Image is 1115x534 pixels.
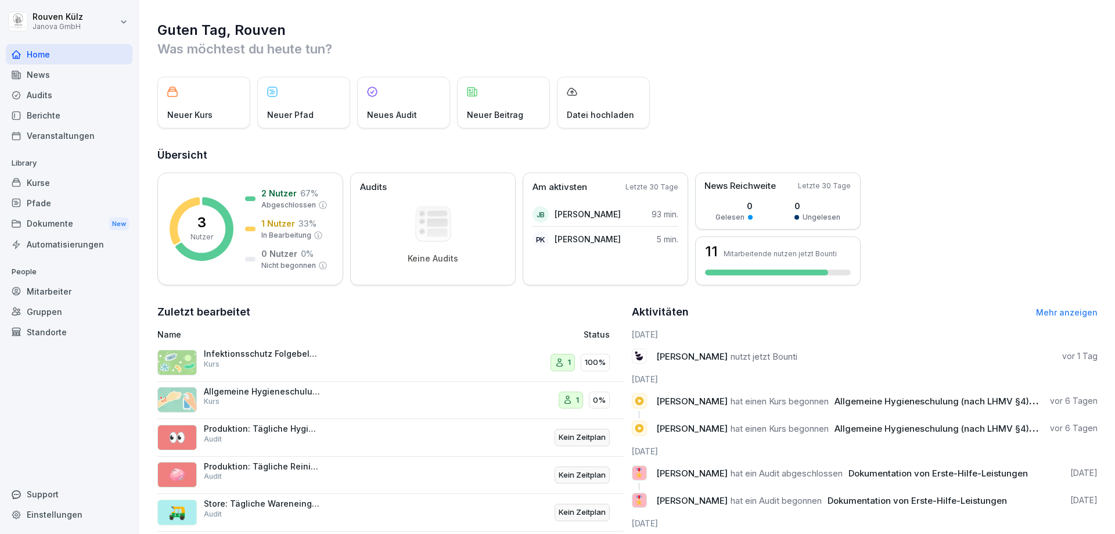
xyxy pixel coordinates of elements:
p: People [6,263,132,281]
p: Was möchtest du heute tun? [157,40,1098,58]
p: 1 Nutzer [261,217,295,230]
p: Audit [204,434,222,445]
p: Neuer Kurs [167,109,213,121]
span: hat ein Audit abgeschlossen [731,468,843,479]
p: vor 6 Tagen [1050,422,1098,434]
p: Datei hochladen [567,109,634,121]
p: Audit [204,509,222,519]
a: Standorte [6,322,132,342]
p: 0 [794,200,840,212]
h6: [DATE] [632,517,1098,529]
p: Letzte 30 Tage [625,182,678,192]
a: Veranstaltungen [6,126,132,146]
p: 93 min. [652,208,678,220]
span: nutzt jetzt Bounti [731,351,797,362]
p: 🎖️ [634,492,645,508]
p: 0 Nutzer [261,248,297,260]
span: [PERSON_NAME] [656,351,728,362]
p: Library [6,154,132,173]
a: 🧼Produktion: Tägliche Reinigung und Desinfektion der ProduktionAuditKein Zeitplan [157,457,624,494]
a: DokumenteNew [6,213,132,235]
h2: Übersicht [157,147,1098,163]
p: 0 % [301,248,314,260]
p: Kein Zeitplan [559,470,606,481]
a: News [6,64,132,85]
a: Audits [6,85,132,105]
p: Keine Audits [408,253,458,264]
a: Kurse [6,173,132,193]
p: Letzte 30 Tage [798,181,851,191]
p: Produktion: Tägliche Hygiene und Temperaturkontrolle bis 12.00 Mittag [204,424,320,434]
a: Allgemeine Hygieneschulung (nach LHMV §4) DIN10514Kurs10% [157,382,624,420]
p: [PERSON_NAME] [555,208,621,220]
a: Mehr anzeigen [1036,307,1098,317]
div: Gruppen [6,302,132,322]
p: Ungelesen [803,212,840,223]
p: 🧼 [168,464,186,485]
p: Abgeschlossen [261,200,316,210]
p: 2 Nutzer [261,187,297,199]
h6: [DATE] [632,373,1098,385]
a: Einstellungen [6,504,132,525]
span: Allgemeine Hygieneschulung (nach LHMV §4) DIN10514 [835,423,1070,434]
a: 👀Produktion: Tägliche Hygiene und Temperaturkontrolle bis 12.00 MittagAuditKein Zeitplan [157,419,624,457]
p: 1 [576,395,579,406]
p: [PERSON_NAME] [555,233,621,245]
p: Infektionsschutz Folgebelehrung (nach §43 IfSG) [204,349,320,359]
img: gxsnf7ygjsfsmxd96jxi4ufn.png [157,387,197,413]
p: 0 [715,200,753,212]
div: Dokumente [6,213,132,235]
span: Dokumentation von Erste-Hilfe-Leistungen [828,495,1007,506]
a: Pfade [6,193,132,213]
p: Rouven Külz [33,12,83,22]
p: [DATE] [1070,467,1098,479]
p: [DATE] [1070,494,1098,506]
div: PK [533,231,549,248]
p: In Bearbeitung [261,230,311,241]
div: Support [6,484,132,504]
span: hat einen Kurs begonnen [731,423,829,434]
p: Kein Zeitplan [559,507,606,518]
p: Neues Audit [367,109,417,121]
p: Kein Zeitplan [559,432,606,443]
h3: 11 [705,245,718,259]
h6: [DATE] [632,328,1098,341]
p: 5 min. [657,233,678,245]
p: Nicht begonnen [261,260,316,271]
h6: [DATE] [632,445,1098,457]
span: [PERSON_NAME] [656,396,728,407]
a: Mitarbeiter [6,281,132,302]
div: New [109,217,129,231]
a: Automatisierungen [6,234,132,255]
p: 100% [585,357,606,368]
p: Kurs [204,359,220,370]
p: Janova GmbH [33,23,83,31]
p: 1 [568,357,571,368]
p: 🛺 [168,502,186,523]
a: Berichte [6,105,132,126]
h2: Zuletzt bearbeitet [157,304,624,320]
span: hat ein Audit begonnen [731,495,822,506]
span: Allgemeine Hygieneschulung (nach LHMV §4) DIN10514 [835,396,1070,407]
p: News Reichweite [704,180,776,193]
p: vor 1 Tag [1062,350,1098,362]
p: Allgemeine Hygieneschulung (nach LHMV §4) DIN10514 [204,386,320,397]
p: Neuer Beitrag [467,109,523,121]
p: Mitarbeitende nutzen jetzt Bounti [724,249,837,258]
p: Gelesen [715,212,744,223]
p: Produktion: Tägliche Reinigung und Desinfektion der Produktion [204,461,320,472]
p: 3 [197,216,206,230]
h1: Guten Tag, Rouven [157,21,1098,40]
p: 33 % [298,217,316,230]
a: 🛺Store: Tägliche WareneingangskontrolleAuditKein Zeitplan [157,494,624,532]
span: [PERSON_NAME] [656,495,728,506]
a: Home [6,44,132,64]
a: Infektionsschutz Folgebelehrung (nach §43 IfSG)Kurs1100% [157,344,624,382]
